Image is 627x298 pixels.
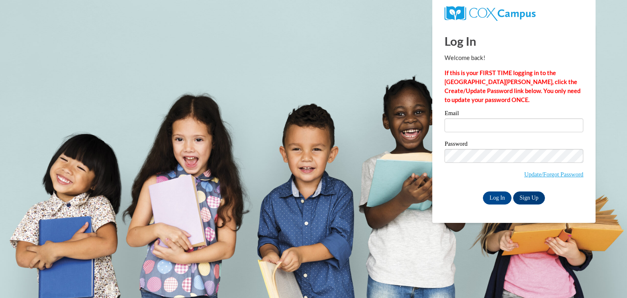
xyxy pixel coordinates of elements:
[445,110,583,118] label: Email
[483,191,511,205] input: Log In
[445,9,536,16] a: COX Campus
[445,33,583,49] h1: Log In
[445,6,536,21] img: COX Campus
[445,53,583,62] p: Welcome back!
[513,191,545,205] a: Sign Up
[445,69,580,103] strong: If this is your FIRST TIME logging in to the [GEOGRAPHIC_DATA][PERSON_NAME], click the Create/Upd...
[524,171,583,178] a: Update/Forgot Password
[445,141,583,149] label: Password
